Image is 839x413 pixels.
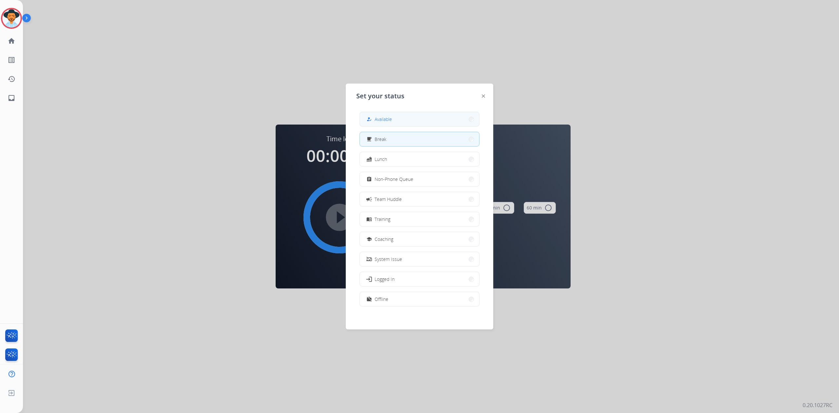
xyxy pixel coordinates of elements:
span: System Issue [375,256,402,263]
span: Set your status [356,91,404,101]
span: Logged In [375,276,395,283]
button: Team Huddle [360,192,479,206]
span: Training [375,216,390,223]
mat-icon: history [8,75,15,83]
img: avatar [2,9,21,28]
mat-icon: campaign [366,196,372,202]
span: Break [375,136,386,143]
button: Non-Phone Queue [360,172,479,186]
span: Team Huddle [375,196,402,203]
span: Offline [375,296,388,303]
mat-icon: login [366,276,372,282]
mat-icon: list_alt [8,56,15,64]
img: close-button [482,94,485,98]
button: Logged In [360,272,479,286]
button: Available [360,112,479,126]
span: Non-Phone Queue [375,176,413,183]
mat-icon: school [366,236,372,242]
button: Training [360,212,479,226]
button: Offline [360,292,479,306]
span: Coaching [375,236,393,243]
mat-icon: menu_book [366,216,372,222]
mat-icon: free_breakfast [366,136,372,142]
button: Break [360,132,479,146]
mat-icon: phonelink_off [366,256,372,262]
p: 0.20.1027RC [803,401,832,409]
mat-icon: work_off [366,296,372,302]
mat-icon: assignment [366,176,372,182]
button: System Issue [360,252,479,266]
mat-icon: fastfood [366,156,372,162]
mat-icon: inbox [8,94,15,102]
span: Available [375,116,392,123]
button: Coaching [360,232,479,246]
button: Lunch [360,152,479,166]
mat-icon: how_to_reg [366,116,372,122]
span: Lunch [375,156,387,163]
mat-icon: home [8,37,15,45]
